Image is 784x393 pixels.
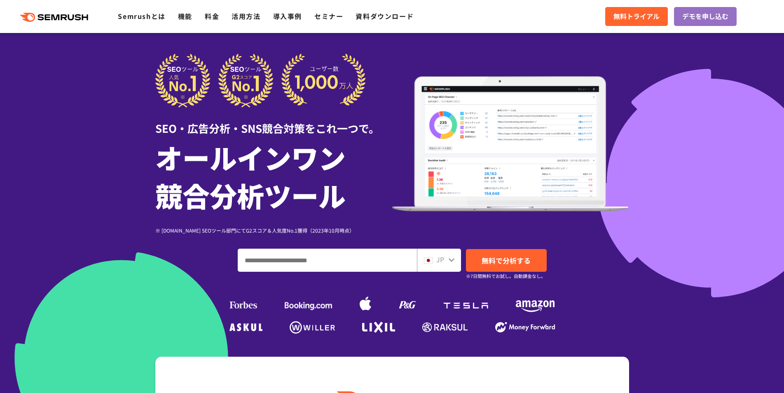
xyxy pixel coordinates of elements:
span: JP [436,254,444,264]
div: SEO・広告分析・SNS競合対策をこれ一つで。 [155,108,392,136]
a: 導入事例 [273,11,302,21]
a: 無料で分析する [466,249,547,272]
a: 料金 [205,11,219,21]
a: 資料ダウンロード [356,11,414,21]
a: 機能 [178,11,192,21]
input: ドメイン、キーワードまたはURLを入力してください [238,249,417,271]
span: 無料で分析する [482,255,531,266]
a: セミナー [314,11,343,21]
span: デモを申し込む [682,11,728,22]
span: 無料トライアル [613,11,660,22]
a: Semrushとは [118,11,165,21]
a: デモを申し込む [674,7,737,26]
a: 無料トライアル [605,7,668,26]
a: 活用方法 [232,11,260,21]
small: ※7日間無料でお試し。自動課金なし。 [466,272,545,280]
h1: オールインワン 競合分析ツール [155,138,392,214]
div: ※ [DOMAIN_NAME] SEOツール部門にてG2スコア＆人気度No.1獲得（2023年10月時点） [155,226,392,234]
